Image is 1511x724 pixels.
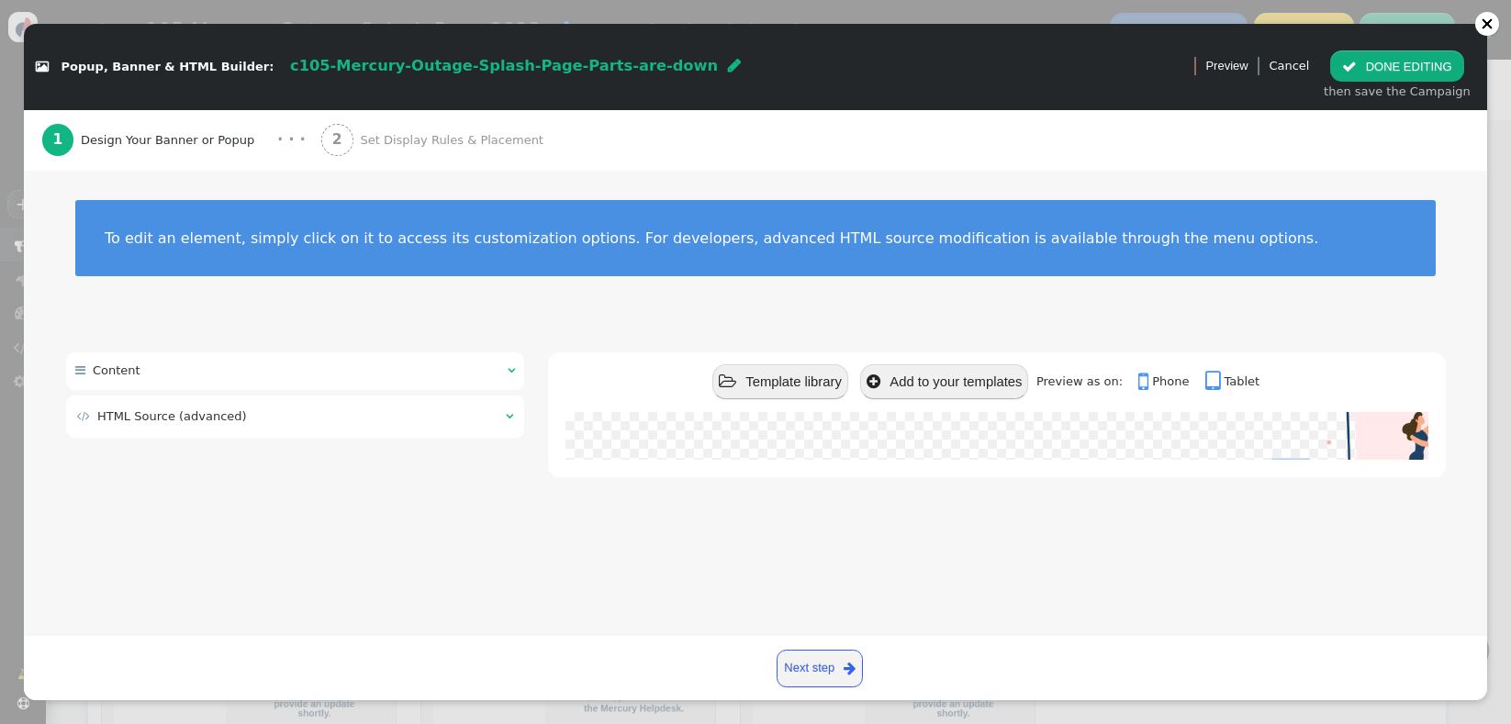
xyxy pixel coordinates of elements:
[97,409,247,423] span: HTML Source (advanced)
[508,364,515,376] span: 
[860,364,1029,400] button: Add to your templates
[1342,60,1357,73] span: 
[506,410,513,422] span: 
[360,131,550,150] span: Set Display Rules & Placement
[52,131,62,148] b: 1
[62,60,274,73] span: Popup, Banner & HTML Builder:
[332,131,342,148] b: 2
[93,363,140,377] span: Content
[290,57,718,74] span: c105-Mercury-Outage-Splash-Page-Parts-are-down
[321,110,582,171] a: 2 Set Display Rules & Placement
[1205,374,1260,388] a: Tablet
[36,61,49,72] span: 
[81,131,262,150] span: Design Your Banner or Popup
[77,410,90,422] span: 
[1324,83,1471,101] div: then save the Campaign
[75,364,85,376] span: 
[1036,374,1135,388] span: Preview as on:
[42,110,321,171] a: 1 Design Your Banner or Popup · · ·
[277,128,306,151] div: · · ·
[1205,57,1248,75] span: Preview
[844,658,856,679] span: 
[105,229,1406,247] div: To edit an element, simply click on it to access its customization options. For developers, advan...
[1205,50,1248,82] a: Preview
[1330,50,1463,82] button: DONE EDITING
[1269,59,1309,72] a: Cancel
[777,650,864,687] a: Next step
[728,58,741,72] span: 
[719,373,736,390] span: 
[1138,370,1152,394] span: 
[1138,374,1201,388] a: Phone
[712,364,848,400] button: Template library
[867,373,880,390] span: 
[1205,370,1225,394] span: 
